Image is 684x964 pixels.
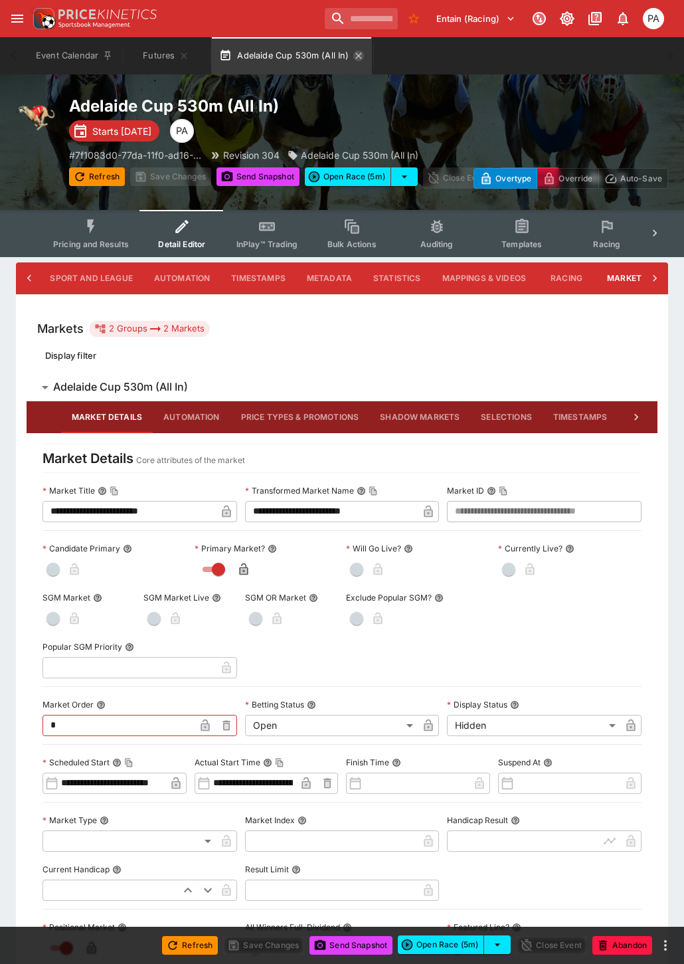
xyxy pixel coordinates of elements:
p: Current Handicap [43,864,110,875]
p: SGM Market [43,592,90,603]
button: Auto-Save [598,168,668,189]
button: Primary Market? [268,544,277,553]
button: Selections [470,401,543,433]
button: Automation [153,401,230,433]
button: Popular SGM Priority [125,642,134,652]
button: SGM OR Market [309,593,318,603]
p: Result Limit [245,864,289,875]
p: Market Title [43,485,95,496]
button: SGM Market Live [212,593,221,603]
p: Scheduled Start [43,757,110,768]
p: Market ID [447,485,484,496]
p: Featured Line? [447,921,509,933]
p: All Winners Full-Dividend [245,921,340,933]
div: Adelaide Cup 530m (All In) [288,148,418,162]
button: Price Types & Promotions [230,401,370,433]
button: Adelaide Cup 530m (All In) [211,37,371,74]
p: Starts [DATE] [92,124,151,138]
button: Copy To Clipboard [110,486,119,496]
button: Copy To Clipboard [275,758,284,767]
button: Metadata [296,262,363,294]
div: Start From [473,168,668,189]
button: Market Index [298,816,307,825]
p: Adelaide Cup 530m (All In) [301,148,418,162]
p: Revision 304 [223,148,280,162]
div: split button [305,167,418,186]
button: Documentation [583,7,607,31]
button: Abandon [499,167,559,186]
button: Racing [537,262,596,294]
button: Transformed Market NameCopy To Clipboard [357,486,366,496]
button: Candidate Primary [123,544,132,553]
button: Current Handicap [112,865,122,874]
button: Suspend At [543,758,553,767]
p: Market Order [43,699,94,710]
button: Display Status [510,700,519,710]
button: Automation [143,262,221,294]
p: Core attributes of the market [136,454,245,467]
button: Copy To Clipboard [124,758,133,767]
button: Refresh [162,936,218,955]
p: Will Go Live? [346,543,401,554]
h2: Copy To Clipboard [69,96,418,116]
p: Betting Status [245,699,304,710]
span: Auditing [420,239,453,249]
button: Send Snapshot [216,167,299,186]
button: Open Race (5m) [305,167,391,186]
button: Open Race (5m) [398,935,484,954]
span: Detail Editor [158,239,205,249]
p: Copy To Clipboard [69,148,202,162]
button: Statistics [363,262,432,294]
button: Copy To Clipboard [369,486,378,496]
button: Mappings & Videos [432,262,537,294]
button: Result Limit [292,865,301,874]
button: Copy To Clipboard [499,486,508,496]
button: Futures [124,37,209,74]
button: Timestamps [543,401,618,433]
button: Handicap Result [511,816,520,825]
p: Exclude Popular SGM? [346,592,432,603]
div: Event type filters [43,210,641,257]
span: Racing [593,239,620,249]
button: Event Calendar [28,37,121,74]
input: search [325,8,398,29]
div: Peter Addley [170,119,194,143]
button: Connected to PK [527,7,551,31]
h4: Market Details [43,450,133,467]
button: Abandon [592,936,652,955]
p: Override [558,171,592,185]
img: PriceKinetics Logo [29,5,56,32]
button: SGM Market [93,593,102,603]
span: Pricing and Results [53,239,129,249]
button: select merge strategy [391,167,418,186]
button: Scheduled StartCopy To Clipboard [112,758,122,767]
div: Open [245,715,418,736]
button: Positional Market [118,923,127,932]
p: SGM Market Live [143,592,209,603]
button: Override [537,168,598,189]
button: Finish Time [392,758,401,767]
p: Transformed Market Name [245,485,354,496]
button: Shadow Markets [369,401,470,433]
p: Currently Live? [498,543,562,554]
button: Featured Line? [512,923,521,932]
div: Peter Addley [643,8,664,29]
span: Templates [501,239,542,249]
button: Notifications [611,7,635,31]
span: Mark an event as closed and abandoned. [592,937,652,951]
button: All Winners Full-Dividend [343,923,352,932]
p: Positional Market [43,921,115,933]
p: Display Status [447,699,507,710]
p: Finish Time [346,757,389,768]
button: Send Snapshot [309,936,392,955]
button: Timestamps [220,262,296,294]
button: open drawer [5,7,29,31]
p: Market Type [43,815,97,826]
button: Sport and League [39,262,143,294]
p: SGM OR Market [245,592,306,603]
button: Toggle light/dark mode [555,7,579,31]
span: Bulk Actions [327,239,377,249]
button: Market Details [61,401,153,433]
p: Primary Market? [195,543,265,554]
button: more [564,167,580,189]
